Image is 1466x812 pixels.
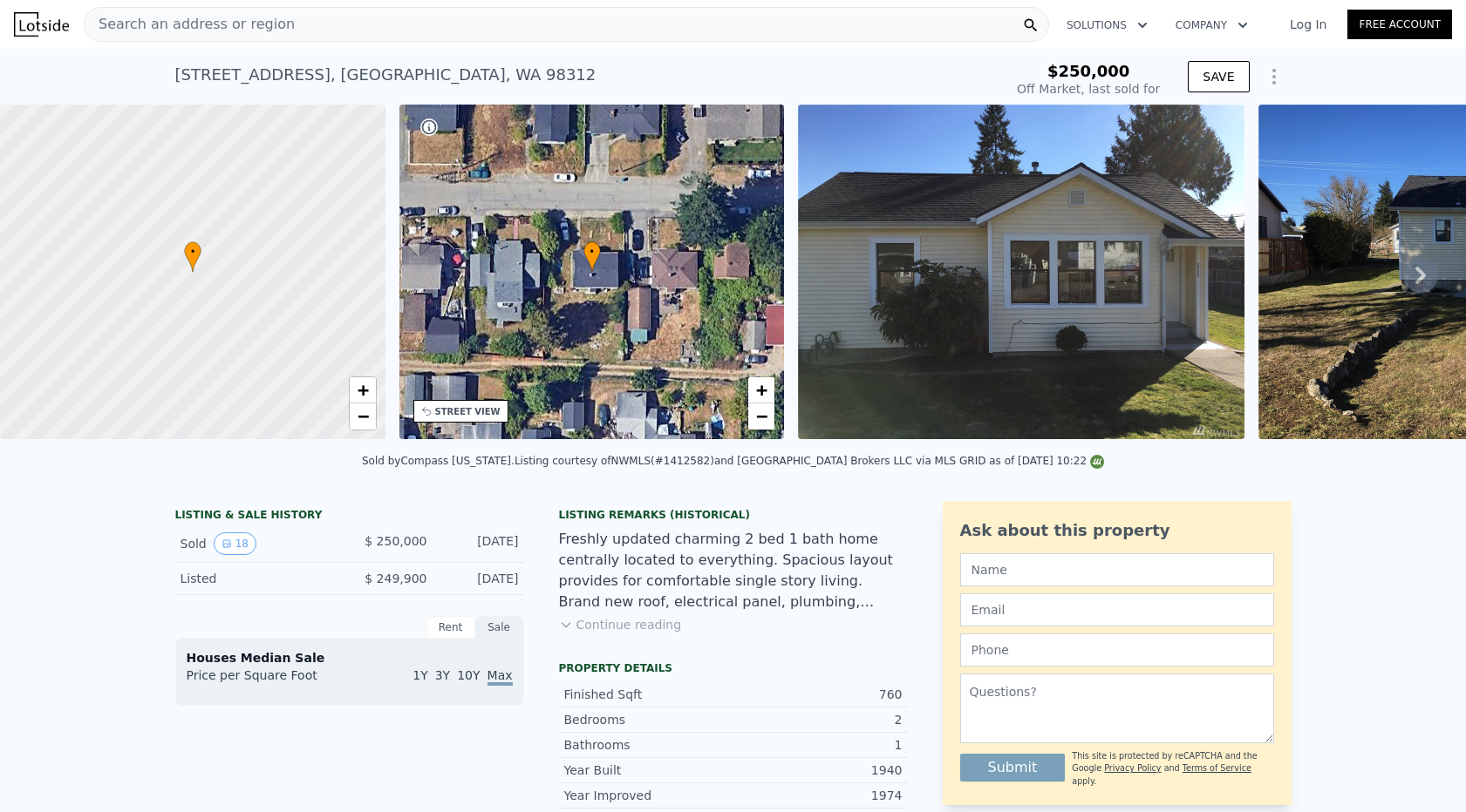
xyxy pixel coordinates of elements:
[457,668,480,682] span: 10Y
[756,379,767,401] span: +
[564,761,733,779] div: Year Built
[441,532,519,555] div: [DATE]
[426,616,475,639] div: Rent
[488,668,513,686] span: Max
[365,534,426,548] span: $ 250,000
[515,455,1104,467] div: Listing courtesy of NWMLS (#1412582) and [GEOGRAPHIC_DATA] Brokers LLC via MLS GRID as of [DATE] ...
[960,754,1066,782] button: Submit
[365,572,426,585] span: $ 249,900
[357,405,368,427] span: −
[733,787,903,804] div: 1974
[564,787,733,804] div: Year Improved
[175,508,524,525] div: LISTING & SALE HISTORY
[435,668,450,682] span: 3Y
[1257,59,1292,94] button: Show Options
[960,518,1274,543] div: Ask about this property
[583,244,601,260] span: •
[1183,763,1251,773] a: Terms of Service
[960,633,1274,667] input: Phone
[960,553,1274,586] input: Name
[14,12,69,37] img: Lotside
[362,455,515,467] div: Sold by Compass [US_STATE] .
[960,593,1274,626] input: Email
[583,241,601,272] div: •
[184,244,201,260] span: •
[357,379,368,401] span: +
[413,668,427,682] span: 1Y
[748,403,774,430] a: Zoom out
[798,105,1244,439] img: Sale: 121010478 Parcel: 102107454
[1162,10,1262,41] button: Company
[187,649,513,667] div: Houses Median Sale
[733,736,903,754] div: 1
[1053,10,1162,41] button: Solutions
[1104,763,1161,773] a: Privacy Policy
[748,377,774,403] a: Zoom in
[85,14,295,35] span: Search an address or region
[559,661,908,675] div: Property details
[181,570,336,587] div: Listed
[214,532,256,555] button: View historical data
[350,403,376,430] a: Zoom out
[733,711,903,728] div: 2
[733,761,903,779] div: 1940
[187,667,350,694] div: Price per Square Foot
[559,616,682,633] button: Continue reading
[181,532,336,555] div: Sold
[1072,750,1273,788] div: This site is protected by reCAPTCHA and the Google and apply.
[559,529,908,612] div: Freshly updated charming 2 bed 1 bath home centrally located to everything. Spacious layout provi...
[1017,80,1160,98] div: Off Market, last sold for
[733,686,903,703] div: 760
[564,736,733,754] div: Bathrooms
[175,63,597,87] div: [STREET_ADDRESS] , [GEOGRAPHIC_DATA] , WA 98312
[1090,455,1104,469] img: NWMLS Logo
[435,405,501,418] div: STREET VIEW
[350,377,376,403] a: Zoom in
[441,570,519,587] div: [DATE]
[184,241,201,272] div: •
[756,405,767,427] span: −
[1047,62,1130,80] span: $250,000
[559,508,908,522] div: Listing Remarks (Historical)
[475,616,524,639] div: Sale
[1347,10,1452,39] a: Free Account
[564,686,733,703] div: Finished Sqft
[1269,16,1347,33] a: Log In
[564,711,733,728] div: Bedrooms
[1188,61,1249,92] button: SAVE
